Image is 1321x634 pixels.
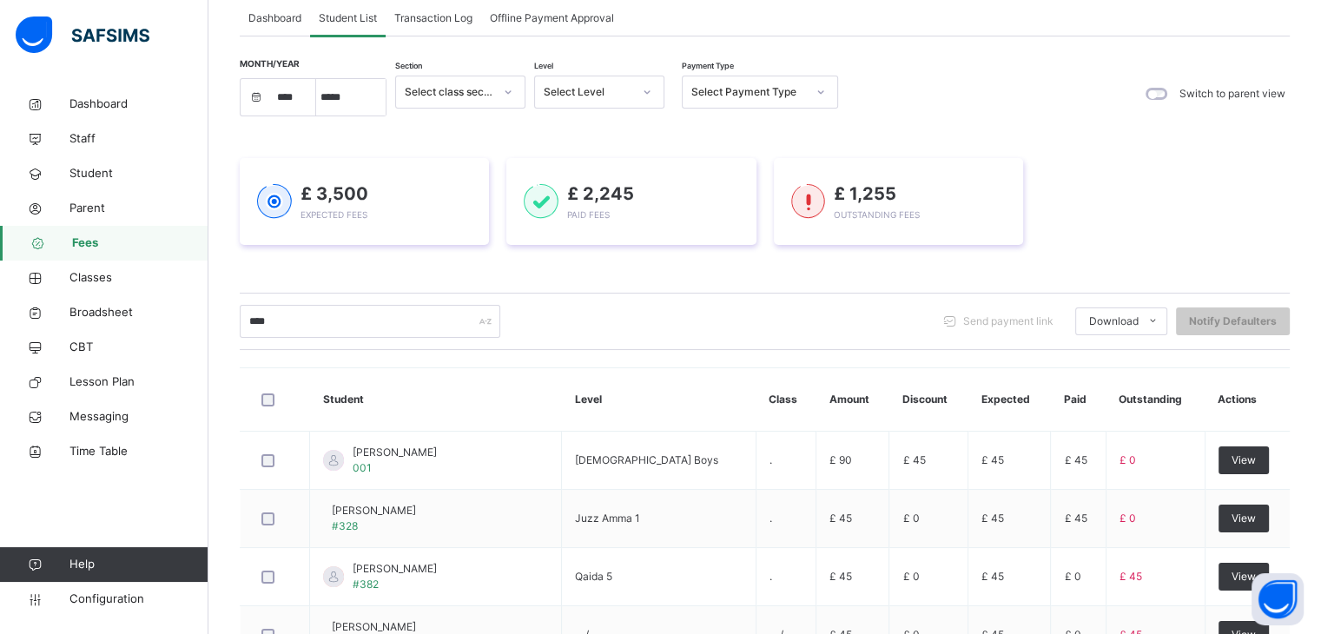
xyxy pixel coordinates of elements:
span: Student [69,165,208,182]
span: £ 45 [1120,570,1142,583]
span: Parent [69,200,208,217]
span: Broadsheet [69,304,208,321]
span: #382 [353,578,379,591]
span: View [1232,511,1256,526]
span: £ 3,500 [301,183,368,204]
th: Amount [816,368,889,432]
span: Offline Payment Approval [490,10,614,26]
span: [PERSON_NAME] [353,445,437,460]
span: £ 45 [829,512,852,525]
span: Section [395,61,422,70]
span: Time Table [69,443,208,460]
img: paid-1.3eb1404cbcb1d3b736510a26bbfa3ccb.svg [524,184,558,219]
span: Classes [69,269,208,287]
span: Student List [319,10,377,26]
span: . [769,570,772,583]
th: Paid [1051,368,1106,432]
span: £ 0 [1120,453,1136,466]
span: £ 45 [829,570,852,583]
span: Staff [69,130,208,148]
span: £ 45 [1064,453,1087,466]
span: £ 45 [981,512,1004,525]
span: £ 2,245 [567,183,634,204]
span: £ 1,255 [834,183,896,204]
th: Student [310,368,562,432]
span: [DEMOGRAPHIC_DATA] Boys [575,453,718,466]
label: Switch to parent view [1179,86,1285,102]
th: Actions [1205,368,1290,432]
th: Discount [889,368,968,432]
span: Dashboard [69,96,208,113]
span: Month/Year [240,58,300,69]
span: Dashboard [248,10,301,26]
span: Expected Fees [301,209,367,220]
button: Open asap [1252,573,1304,625]
img: safsims [16,17,149,53]
span: Juzz Amma 1 [575,512,640,525]
th: Level [562,368,756,432]
span: £ 90 [829,453,852,466]
span: Fees [72,234,208,252]
span: £ 45 [902,453,925,466]
span: View [1232,452,1256,468]
span: Outstanding Fees [834,209,920,220]
span: £ 0 [902,512,919,525]
span: [PERSON_NAME] [332,503,416,518]
span: £ 45 [981,453,1004,466]
span: £ 0 [1120,512,1136,525]
span: CBT [69,339,208,356]
span: £ 0 [902,570,919,583]
span: £ 45 [981,570,1004,583]
span: Download [1089,314,1139,329]
div: Select class section [405,84,493,100]
span: £ 0 [1064,570,1080,583]
img: outstanding-1.146d663e52f09953f639664a84e30106.svg [791,184,826,219]
th: Expected [968,368,1051,432]
th: Outstanding [1106,368,1205,432]
img: expected-1.03dd87d44185fb6c27cc9b2570c10499.svg [257,184,292,219]
span: Notify Defaulters [1189,314,1277,329]
span: Help [69,556,208,573]
span: Send payment link [963,314,1053,329]
span: . [769,453,772,466]
span: . [769,512,772,525]
span: Messaging [69,408,208,426]
th: Class [756,368,816,432]
div: Select Level [544,84,632,100]
span: Paid Fees [567,209,610,220]
span: #328 [332,519,358,532]
span: £ 45 [1064,512,1087,525]
span: Payment Type [682,61,734,70]
span: [PERSON_NAME] [353,561,437,577]
span: Configuration [69,591,208,608]
span: Level [534,61,553,70]
span: 001 [353,461,372,474]
span: Transaction Log [394,10,472,26]
span: Lesson Plan [69,373,208,391]
div: Select Payment Type [691,84,806,100]
span: View [1232,569,1256,584]
span: Qaida 5 [575,570,612,583]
